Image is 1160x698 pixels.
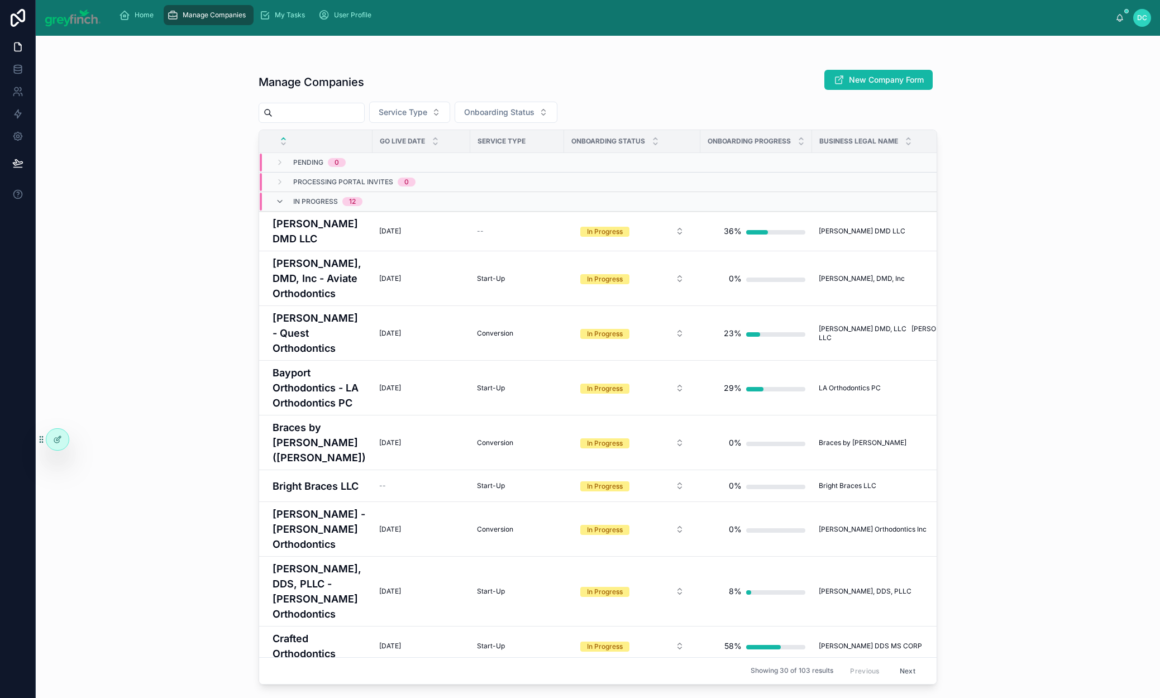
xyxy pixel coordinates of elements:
a: Select Button [571,635,694,657]
a: [PERSON_NAME], DDS, PLLC [819,587,1000,596]
a: -- [379,481,464,490]
button: Select Button [455,102,557,123]
span: Service Type [478,137,526,146]
a: -- [477,227,557,236]
div: scrollable content [110,3,1116,27]
a: [DATE] [379,384,464,393]
span: In Progress [293,197,338,206]
a: Start-Up [477,587,557,596]
span: My Tasks [275,11,305,20]
a: 0% [707,432,805,454]
a: [PERSON_NAME], DMD, Inc [819,274,1000,283]
span: Braces by [PERSON_NAME] [819,438,906,447]
span: DC [1137,13,1147,22]
div: 23% [724,322,742,345]
span: Showing 30 of 103 results [751,667,833,676]
span: Pending [293,158,323,167]
span: Onboarding Progress [708,137,791,146]
a: [PERSON_NAME] DDS MS CORP [819,642,1000,651]
a: [PERSON_NAME] - [PERSON_NAME] Orthodontics [273,506,366,552]
span: Conversion [477,329,513,338]
button: Select Button [571,476,693,496]
a: Bright Braces LLC [819,481,1000,490]
a: [PERSON_NAME] DMD, LLC [PERSON_NAME] DMD2, LLC [819,324,1000,342]
span: Manage Companies [183,11,246,20]
span: Processing Portal Invites [293,178,393,187]
span: Conversion [477,438,513,447]
div: 0% [729,475,742,497]
a: Conversion [477,329,557,338]
a: [PERSON_NAME] DMD LLC [819,227,1000,236]
div: In Progress [587,274,623,284]
a: [DATE] [379,642,464,651]
h4: [PERSON_NAME] - Quest Orthodontics [273,310,366,356]
div: In Progress [587,384,623,394]
span: Bright Braces LLC [819,481,876,490]
h4: [PERSON_NAME] DMD LLC [273,216,366,246]
span: [DATE] [379,587,401,596]
span: Home [135,11,154,20]
a: Select Button [571,221,694,242]
a: Select Button [571,432,694,453]
span: User Profile [334,11,371,20]
div: 12 [349,197,356,206]
h4: Bright Braces LLC [273,479,366,494]
a: 23% [707,322,805,345]
span: Start-Up [477,587,505,596]
span: [DATE] [379,384,401,393]
button: Select Button [571,323,693,343]
button: Select Button [571,378,693,398]
div: 29% [724,377,742,399]
a: [DATE] [379,525,464,534]
div: 0% [729,267,742,290]
button: Select Button [571,636,693,656]
a: Select Button [571,519,694,540]
div: 8% [729,580,742,603]
span: -- [477,227,484,236]
a: [PERSON_NAME], DDS, PLLC - [PERSON_NAME] Orthodontics [273,561,366,621]
span: [PERSON_NAME], DMD, Inc [819,274,905,283]
a: [DATE] [379,329,464,338]
a: Conversion [477,438,557,447]
a: Manage Companies [164,5,254,25]
a: 8% [707,580,805,603]
span: [PERSON_NAME] Orthodontics Inc [819,525,927,534]
a: User Profile [315,5,379,25]
h4: Crafted Orthodontics [273,631,366,661]
button: Select Button [571,433,693,453]
div: In Progress [587,329,623,339]
a: [DATE] [379,438,464,447]
div: 0 [335,158,339,167]
div: In Progress [587,227,623,237]
span: Business Legal Name [819,137,898,146]
div: 36% [724,220,742,242]
a: Conversion [477,525,557,534]
span: [PERSON_NAME] DDS MS CORP [819,642,922,651]
a: [DATE] [379,587,464,596]
div: In Progress [587,587,623,597]
span: New Company Form [849,74,924,85]
button: Select Button [571,221,693,241]
span: Start-Up [477,384,505,393]
a: LA Orthodontics PC [819,384,1000,393]
div: 58% [724,635,742,657]
span: [DATE] [379,525,401,534]
span: Onboarding Status [464,107,534,118]
a: 29% [707,377,805,399]
a: Bayport Orthodontics - LA Orthodontics PC [273,365,366,410]
button: New Company Form [824,70,933,90]
a: Start-Up [477,481,557,490]
img: App logo [45,9,101,27]
span: [PERSON_NAME] DMD LLC [819,227,905,236]
span: -- [379,481,386,490]
span: [DATE] [379,274,401,283]
div: In Progress [587,525,623,535]
button: Select Button [571,581,693,601]
a: 36% [707,220,805,242]
span: [DATE] [379,329,401,338]
a: 0% [707,475,805,497]
a: 0% [707,267,805,290]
